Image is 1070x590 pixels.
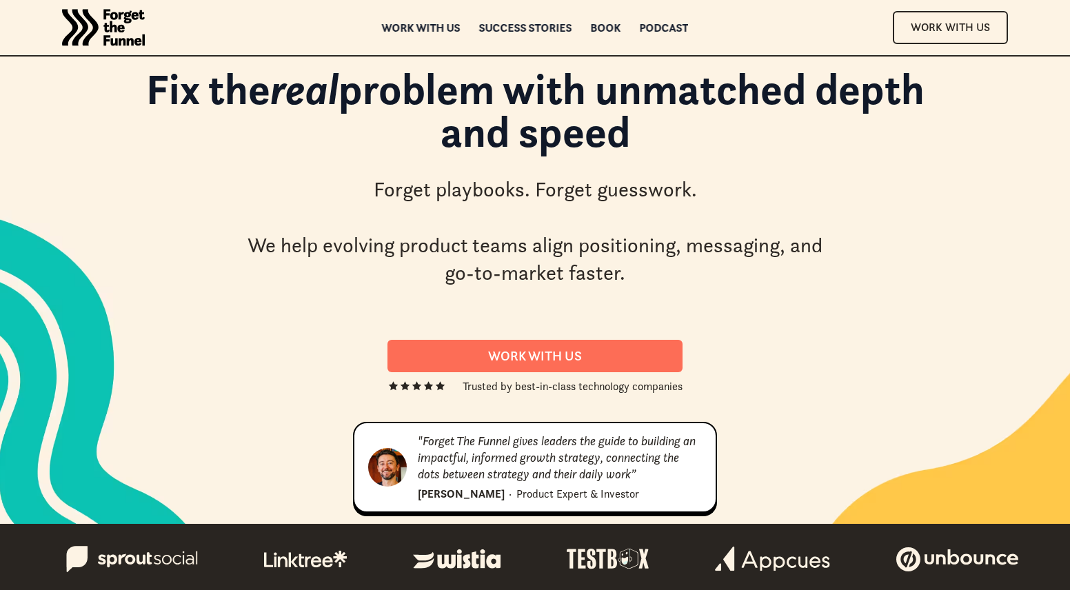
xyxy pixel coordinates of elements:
div: Forget playbooks. Forget guesswork. We help evolving product teams align positioning, messaging, ... [242,176,828,287]
div: Trusted by best-in-class technology companies [463,378,683,394]
h1: Fix the problem with unmatched depth and speed [121,68,949,167]
a: Podcast [640,23,689,32]
div: Product Expert & Investor [516,485,639,502]
a: Book [591,23,621,32]
em: real [270,62,339,116]
a: Success Stories [479,23,572,32]
a: Work With Us [893,11,1008,43]
div: · [509,485,512,502]
a: Work With us [387,340,683,372]
div: "Forget The Funnel gives leaders the guide to building an impactful, informed growth strategy, co... [418,433,702,482]
div: [PERSON_NAME] [418,485,505,502]
div: Work With us [404,348,666,364]
a: Work with us [382,23,461,32]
